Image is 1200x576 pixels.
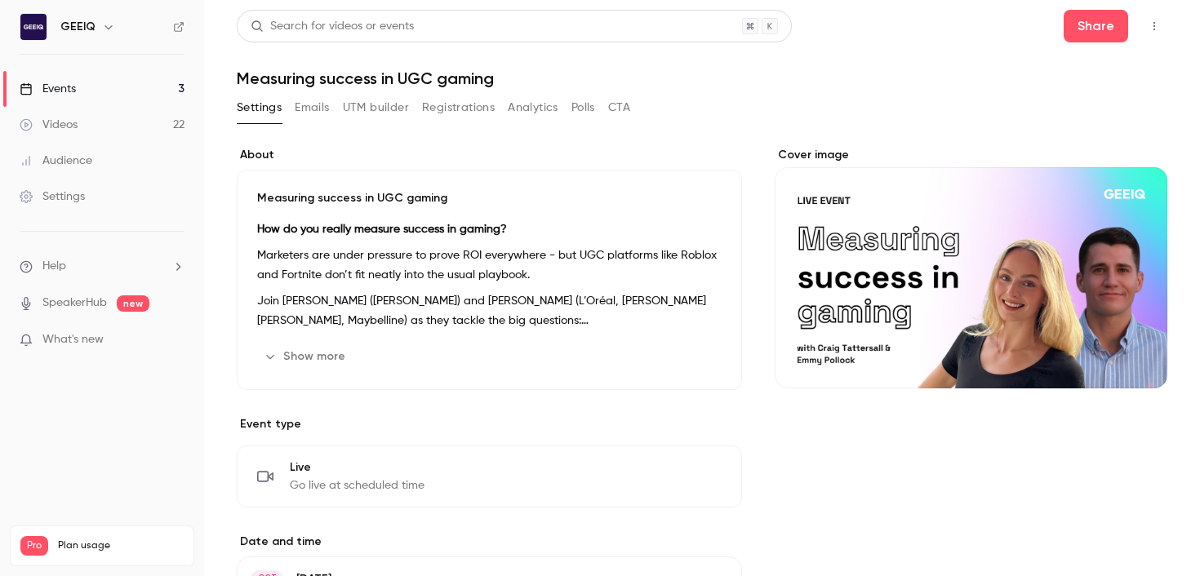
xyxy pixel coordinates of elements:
span: Live [290,459,424,476]
a: SpeakerHub [42,295,107,312]
label: Cover image [775,147,1167,163]
span: What's new [42,331,104,348]
li: help-dropdown-opener [20,258,184,275]
label: Date and time [237,534,742,550]
h1: Measuring success in UGC gaming [237,69,1167,88]
img: GEEIQ [20,14,47,40]
p: Event type [237,416,742,432]
span: Plan usage [58,539,184,552]
button: Show more [257,343,355,370]
p: Marketers are under pressure to prove ROI everywhere - but UGC platforms like Roblox and Fortnite... [257,246,722,285]
div: Settings [20,188,85,205]
span: Help [42,258,66,275]
strong: How do you really measure success in gaming? [257,224,507,235]
div: Audience [20,153,92,169]
button: Settings [237,95,282,121]
label: About [237,147,742,163]
button: CTA [608,95,630,121]
button: Analytics [508,95,558,121]
div: Search for videos or events [251,18,414,35]
span: Pro [20,536,48,556]
section: Cover image [775,147,1167,388]
div: Events [20,81,76,97]
iframe: Noticeable Trigger [165,333,184,348]
button: Polls [571,95,595,121]
button: Emails [295,95,329,121]
div: Videos [20,117,78,133]
p: Measuring success in UGC gaming [257,190,722,206]
p: Join [PERSON_NAME] ([PERSON_NAME]) and [PERSON_NAME] (L’Oréal, [PERSON_NAME] [PERSON_NAME], Maybe... [257,291,722,330]
span: Go live at scheduled time [290,477,424,494]
button: Registrations [422,95,495,121]
button: UTM builder [343,95,409,121]
span: new [117,295,149,312]
button: Share [1064,10,1128,42]
h6: GEEIQ [60,19,96,35]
